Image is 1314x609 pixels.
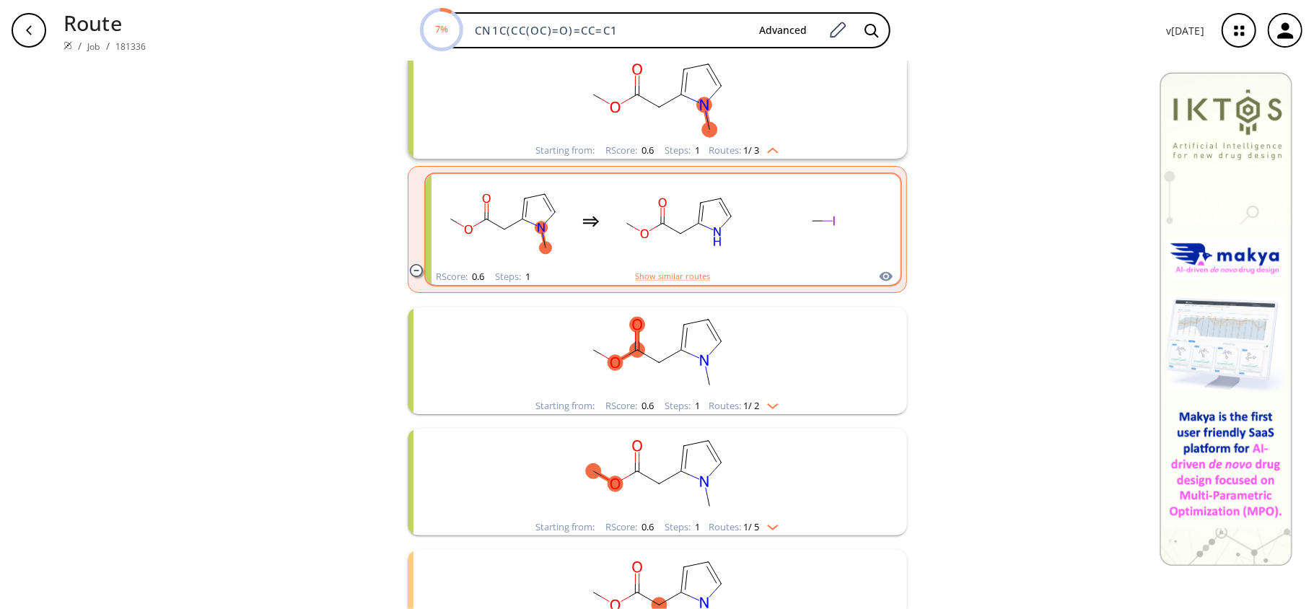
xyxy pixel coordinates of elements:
[87,40,100,53] a: Job
[614,176,744,266] svg: COC(=O)Cc1ccc[nH]1
[1160,72,1292,566] img: Banner
[1166,23,1204,38] p: v [DATE]
[106,38,110,53] li: /
[470,307,845,398] svg: COC(=O)Cc1cccn1C
[760,398,779,409] img: Down
[748,17,818,44] button: Advanced
[640,399,654,412] span: 0.6
[709,401,779,411] div: Routes:
[536,401,595,411] div: Starting from:
[435,22,448,35] text: 7%
[744,401,760,411] span: 1 / 2
[709,146,779,155] div: Routes:
[63,7,146,38] p: Route
[744,146,760,155] span: 1 / 3
[665,401,701,411] div: Steps :
[665,146,701,155] div: Steps :
[760,142,779,154] img: Up
[63,41,72,50] img: Spaya logo
[693,520,701,533] span: 1
[438,176,568,266] svg: COC(=O)Cc1cccn1C
[606,522,654,532] div: RScore :
[709,522,779,532] div: Routes:
[470,270,485,283] span: 0.6
[760,519,779,530] img: Down
[524,270,531,283] span: 1
[635,270,710,283] button: Show similar routes
[496,272,531,281] div: Steps :
[470,429,845,519] svg: COC(=O)Cc1cccn1C
[606,146,654,155] div: RScore :
[536,522,595,532] div: Starting from:
[536,146,595,155] div: Starting from:
[470,52,845,142] svg: COC(=O)Cc1cccn1C
[693,399,701,412] span: 1
[693,144,701,157] span: 1
[744,522,760,532] span: 1 / 5
[640,144,654,157] span: 0.6
[758,176,888,266] svg: CI
[115,40,146,53] a: 181336
[640,520,654,533] span: 0.6
[466,23,748,38] input: Enter SMILES
[665,522,701,532] div: Steps :
[437,272,485,281] div: RScore :
[606,401,654,411] div: RScore :
[78,38,82,53] li: /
